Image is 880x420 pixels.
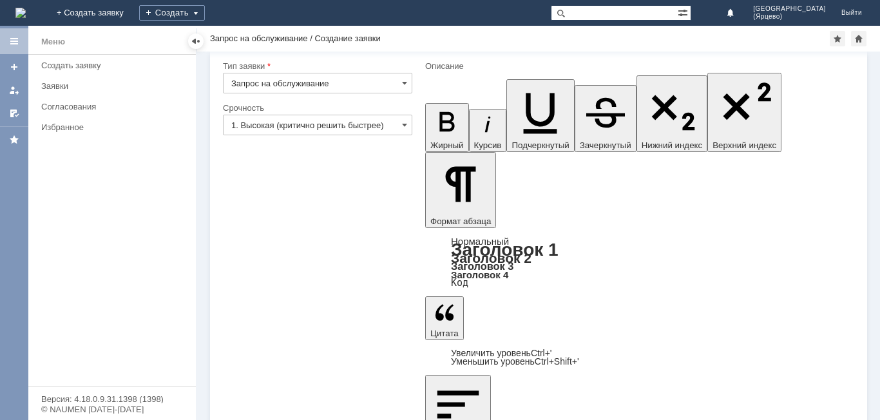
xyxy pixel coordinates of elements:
[36,97,193,117] a: Согласования
[575,85,636,152] button: Зачеркнутый
[430,216,491,226] span: Формат абзаца
[512,140,569,150] span: Подчеркнутый
[41,122,174,132] div: Избранное
[41,102,188,111] div: Согласования
[36,76,193,96] a: Заявки
[451,348,552,358] a: Increase
[36,55,193,75] a: Создать заявку
[15,8,26,18] img: logo
[451,356,579,367] a: Decrease
[425,296,464,340] button: Цитата
[474,140,502,150] span: Курсив
[636,75,708,152] button: Нижний индекс
[430,140,464,150] span: Жирный
[580,140,631,150] span: Зачеркнутый
[506,79,574,152] button: Подчеркнутый
[41,395,183,403] div: Версия: 4.18.0.9.31.1398 (1398)
[41,81,188,91] div: Заявки
[535,356,579,367] span: Ctrl+Shift+'
[451,236,509,247] a: Нормальный
[851,31,866,46] div: Сделать домашней страницей
[223,62,410,70] div: Тип заявки
[15,8,26,18] a: Перейти на домашнюю страницу
[210,33,381,43] div: Запрос на обслуживание / Создание заявки
[425,62,852,70] div: Описание
[4,103,24,124] a: Мои согласования
[41,61,188,70] div: Создать заявку
[451,269,508,280] a: Заголовок 4
[753,5,826,13] span: [GEOGRAPHIC_DATA]
[753,13,826,21] span: (Ярцево)
[425,349,854,366] div: Цитата
[451,277,468,289] a: Код
[451,260,513,272] a: Заголовок 3
[531,348,552,358] span: Ctrl+'
[41,405,183,414] div: © NAUMEN [DATE]-[DATE]
[713,140,776,150] span: Верхний индекс
[469,109,507,152] button: Курсив
[451,251,531,265] a: Заголовок 2
[139,5,205,21] div: Создать
[223,104,410,112] div: Срочность
[707,73,781,152] button: Верхний индекс
[425,152,496,228] button: Формат абзаца
[4,80,24,100] a: Мои заявки
[678,6,691,18] span: Расширенный поиск
[642,140,703,150] span: Нижний индекс
[41,34,65,50] div: Меню
[830,31,845,46] div: Добавить в избранное
[4,57,24,77] a: Создать заявку
[188,33,204,49] div: Скрыть меню
[425,237,854,287] div: Формат абзаца
[451,240,559,260] a: Заголовок 1
[430,329,459,338] span: Цитата
[425,103,469,152] button: Жирный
